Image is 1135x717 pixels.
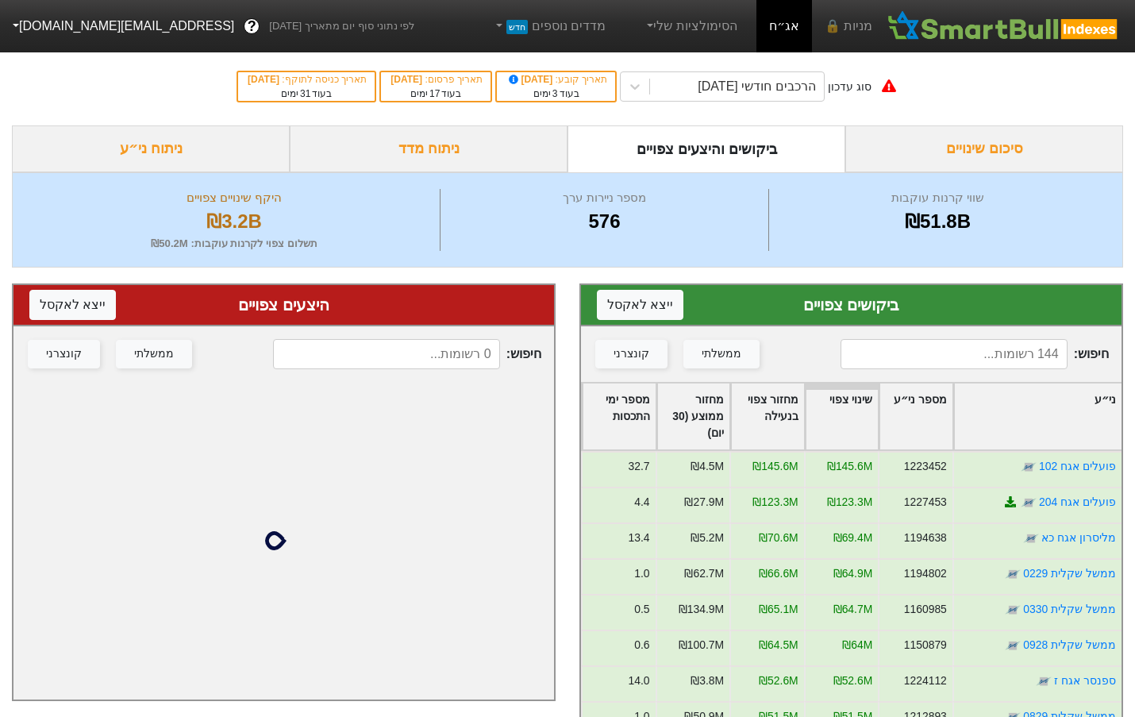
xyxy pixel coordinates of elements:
img: tase link [1005,602,1021,618]
span: 3 [552,88,558,99]
img: tase link [1021,495,1037,511]
button: קונצרני [595,340,668,368]
div: ₪3.2B [33,207,436,236]
div: סיכום שינויים [845,125,1123,172]
div: Toggle SortBy [731,384,804,449]
div: 0.5 [634,601,649,618]
div: 1194802 [904,565,947,582]
img: tase link [1005,638,1021,653]
div: Toggle SortBy [657,384,730,449]
div: ₪27.9M [684,494,724,511]
div: ביקושים צפויים [597,293,1106,317]
div: ₪64M [842,637,872,653]
button: ייצא לאקסל [597,290,683,320]
div: ₪64.7M [833,601,873,618]
div: 1224112 [904,673,947,689]
div: ₪134.9M [679,601,724,618]
div: ממשלתי [702,345,741,363]
a: מליסרון אגח כא [1041,531,1116,544]
span: 31 [300,88,310,99]
div: ₪62.7M [684,565,724,582]
input: 144 רשומות... [841,339,1068,369]
div: היצעים צפויים [29,293,538,317]
div: בעוד ימים [389,87,483,101]
div: Toggle SortBy [806,384,879,449]
div: Toggle SortBy [954,384,1122,449]
div: ₪52.6M [759,673,798,689]
div: מספר ניירות ערך [444,189,764,207]
a: ספנסר אגח ז [1054,674,1116,687]
div: ₪65.1M [759,601,798,618]
div: ₪3.8M [691,673,724,689]
div: 0.6 [634,637,649,653]
div: הרכבים חודשי [DATE] [698,77,815,96]
div: 576 [444,207,764,236]
div: ₪69.4M [833,530,873,546]
div: 14.0 [628,673,649,689]
div: ביקושים והיצעים צפויים [567,125,845,172]
span: חיפוש : [841,339,1109,369]
div: תאריך פרסום : [389,72,483,87]
div: 1160985 [904,601,947,618]
img: tase link [1023,530,1039,546]
a: מדדים נוספיםחדש [486,10,612,42]
img: SmartBull [885,10,1122,42]
div: תשלום צפוי לקרנות עוקבות : ₪50.2M [33,236,436,252]
div: בעוד ימים [246,87,367,101]
span: לפי נתוני סוף יום מתאריך [DATE] [269,18,414,34]
div: בעוד ימים [505,87,607,101]
button: ייצא לאקסל [29,290,116,320]
div: ניתוח ני״ע [12,125,290,172]
button: ממשלתי [116,340,192,368]
div: 13.4 [628,530,649,546]
div: ₪145.6M [827,458,872,475]
a: פועלים אגח 204 [1039,495,1116,508]
a: הסימולציות שלי [637,10,744,42]
span: [DATE] [506,74,556,85]
div: ₪123.3M [827,494,872,511]
div: ₪66.6M [759,565,798,582]
div: שווי קרנות עוקבות [773,189,1102,207]
div: 1223452 [904,458,947,475]
img: tase link [1021,459,1037,475]
div: 1227453 [904,494,947,511]
div: ₪5.2M [691,530,724,546]
span: [DATE] [391,74,425,85]
button: ממשלתי [683,340,760,368]
a: ממשל שקלית 0928 [1023,638,1116,651]
span: ? [248,16,256,37]
span: חיפוש : [273,339,541,369]
div: 1150879 [904,637,947,653]
div: 1194638 [904,530,947,546]
img: tase link [1036,673,1052,689]
div: Toggle SortBy [879,384,952,449]
div: Toggle SortBy [583,384,656,449]
span: חדש [506,20,528,34]
div: ₪123.3M [752,494,798,511]
a: פועלים אגח 102 [1039,460,1116,472]
div: תאריך קובע : [505,72,607,87]
div: ₪70.6M [759,530,798,546]
div: ₪4.5M [691,458,724,475]
span: 17 [429,88,440,99]
div: 4.4 [634,494,649,511]
div: קונצרני [614,345,649,363]
a: ממשל שקלית 0330 [1023,603,1116,615]
button: קונצרני [28,340,100,368]
div: 32.7 [628,458,649,475]
div: ₪51.8B [773,207,1102,236]
div: ₪64.9M [833,565,873,582]
div: קונצרני [46,345,82,363]
div: סוג עדכון [828,79,871,95]
div: תאריך כניסה לתוקף : [246,72,367,87]
div: היקף שינויים צפויים [33,189,436,207]
div: ₪145.6M [752,458,798,475]
div: 1.0 [634,565,649,582]
div: ₪64.5M [759,637,798,653]
img: loading... [265,522,303,560]
div: ₪100.7M [679,637,724,653]
div: ₪52.6M [833,673,873,689]
img: tase link [1005,566,1021,582]
span: [DATE] [248,74,282,85]
div: ניתוח מדד [290,125,567,172]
